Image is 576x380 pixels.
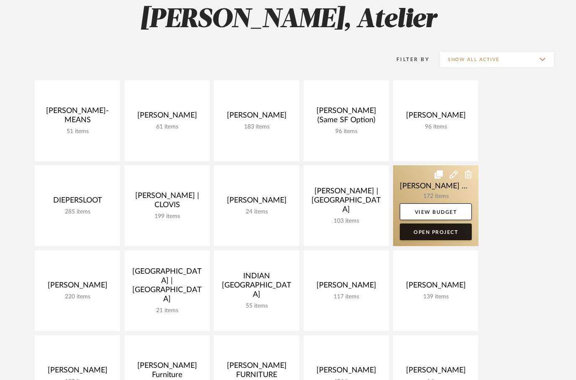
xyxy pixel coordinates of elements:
a: View Budget [400,203,472,220]
div: [GEOGRAPHIC_DATA] | [GEOGRAPHIC_DATA] [131,267,203,307]
div: [PERSON_NAME] [400,111,472,123]
div: [PERSON_NAME] [131,111,203,123]
div: 51 items [41,128,113,135]
div: DIEPERSLOOT [41,196,113,208]
div: Filter By [386,55,429,64]
div: 61 items [131,123,203,131]
div: [PERSON_NAME] [221,111,293,123]
div: 96 items [310,128,382,135]
div: [PERSON_NAME]-MEANS [41,106,113,128]
a: Open Project [400,223,472,240]
div: 117 items [310,293,382,300]
div: [PERSON_NAME] (Same SF Option) [310,106,382,128]
div: 24 items [221,208,293,216]
div: [PERSON_NAME] [400,366,472,378]
div: 96 items [400,123,472,131]
div: 285 items [41,208,113,216]
div: 139 items [400,293,472,300]
div: [PERSON_NAME] [41,281,113,293]
div: [PERSON_NAME] | [GEOGRAPHIC_DATA] [310,187,382,218]
div: [PERSON_NAME] [41,366,113,378]
div: 183 items [221,123,293,131]
div: 103 items [310,218,382,225]
div: [PERSON_NAME] [221,196,293,208]
div: [PERSON_NAME] [310,281,382,293]
div: [PERSON_NAME] [310,366,382,378]
div: 55 items [221,303,293,310]
div: 220 items [41,293,113,300]
div: 21 items [131,307,203,314]
div: 199 items [131,213,203,220]
div: INDIAN [GEOGRAPHIC_DATA] [221,272,293,303]
div: [PERSON_NAME] | CLOVIS [131,191,203,213]
div: [PERSON_NAME] [400,281,472,293]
